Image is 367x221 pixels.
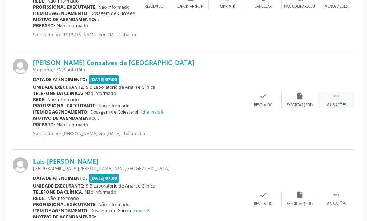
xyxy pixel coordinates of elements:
[90,109,164,115] span: Dosagem de Colesterol Hdl
[177,4,204,9] div: Exportar (PDF)
[33,67,245,73] div: Varginha, S/N, Santa Rita
[145,4,163,9] div: Resolvido
[33,208,89,214] b: Item de agendamento:
[259,191,267,199] i: check
[33,59,194,67] a: [PERSON_NAME] Consalves de [GEOGRAPHIC_DATA]
[85,90,116,96] span: Não informado
[332,92,340,100] i: 
[254,103,272,108] div: Resolvido
[132,10,149,16] a: e mais 7
[147,109,164,115] a: e mais 9
[33,214,96,220] b: Motivo de agendamento:
[284,4,315,9] div: Não compareceu
[47,195,79,201] span: Não informado
[254,201,272,206] div: Resolvido
[33,103,97,109] b: Profissional executante:
[98,4,129,10] span: Não informado
[132,208,149,214] a: e mais 8
[57,122,88,128] span: Não informado
[296,92,304,100] i: insert_drive_file
[33,189,83,195] b: Telefone da clínica:
[326,103,346,108] div: Mais ações
[324,4,348,9] div: Menos ações
[33,23,55,29] b: Preparo:
[255,4,272,9] div: Cancelar
[86,84,155,90] span: S B Laboratorio de Analise Clinica
[33,195,46,201] b: Rede:
[326,201,346,206] div: Mais ações
[287,103,313,108] div: Exportar (PDF)
[33,175,87,181] b: Data de atendimento:
[89,75,119,84] span: [DATE] 07:00
[47,96,79,103] span: Não informado
[90,208,149,214] span: Dosagem de Glicose
[13,59,28,74] img: img
[33,76,87,83] b: Data de atendimento:
[57,23,88,29] span: Não informado
[98,115,99,121] span: .
[287,201,313,206] div: Exportar (PDF)
[296,191,304,199] i: insert_drive_file
[33,84,84,90] b: Unidade executante:
[332,191,340,199] i: 
[90,10,149,16] span: Dosagem de Glicose
[33,109,89,115] b: Item de agendamento:
[85,189,116,195] span: Não informado
[33,96,46,103] b: Rede:
[33,165,245,171] div: [GEOGRAPHIC_DATA][PERSON_NAME], S/N, [GEOGRAPHIC_DATA]
[219,4,235,9] div: Imprimir
[33,183,84,189] b: Unidade executante:
[86,183,155,189] span: S B Laboratorio de Analise Clinica
[98,16,99,23] span: .
[33,16,96,23] b: Motivo de agendamento:
[33,201,97,208] b: Profissional executante:
[98,103,129,109] span: Não informado
[259,92,267,100] i: check
[33,4,97,10] b: Profissional executante:
[33,32,136,38] p: Solicitado por [PERSON_NAME] em [DATE] - há um dia
[33,115,96,121] b: Motivo de agendamento:
[33,130,245,137] p: Solicitado por [PERSON_NAME] em [DATE] - há um dia
[33,90,83,96] b: Telefone da clínica:
[89,174,119,182] span: [DATE] 07:00
[98,214,99,220] span: .
[33,10,89,16] b: Item de agendamento:
[33,122,55,128] b: Preparo:
[98,201,129,208] span: Não informado
[33,157,99,165] a: Lais [PERSON_NAME]
[13,157,28,173] img: img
